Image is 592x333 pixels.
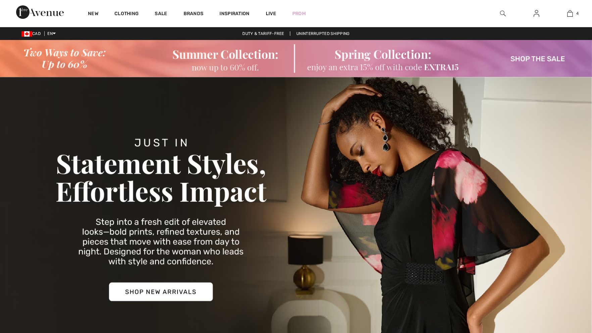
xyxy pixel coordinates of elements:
[21,31,43,36] span: CAD
[500,9,506,17] img: search the website
[292,10,306,17] a: Prom
[553,9,586,17] a: 4
[155,11,167,18] a: Sale
[219,11,249,18] span: Inspiration
[549,313,585,330] iframe: Opens a widget where you can find more information
[576,10,579,16] span: 4
[528,9,545,18] a: Sign In
[21,31,32,37] img: Canadian Dollar
[184,11,204,18] a: Brands
[47,31,56,36] span: EN
[567,9,573,17] img: My Bag
[114,11,139,18] a: Clothing
[266,10,276,17] a: Live
[534,9,539,17] img: My Info
[88,11,98,18] a: New
[16,5,64,19] img: 1ère Avenue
